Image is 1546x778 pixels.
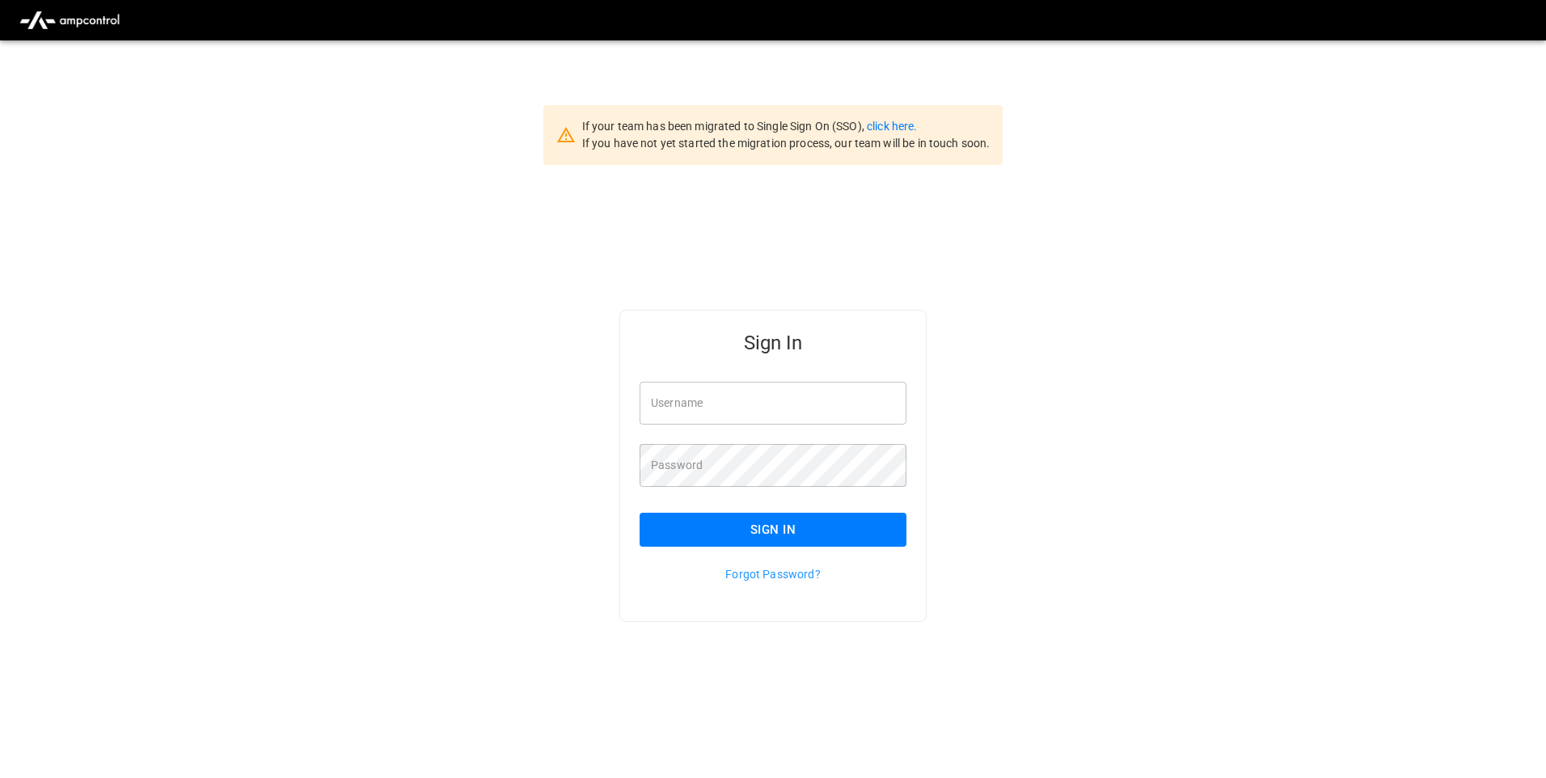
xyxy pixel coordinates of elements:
[640,330,906,356] h5: Sign In
[582,137,991,150] span: If you have not yet started the migration process, our team will be in touch soon.
[13,5,126,36] img: ampcontrol.io logo
[640,566,906,582] p: Forgot Password?
[640,513,906,547] button: Sign In
[582,120,867,133] span: If your team has been migrated to Single Sign On (SSO),
[867,120,917,133] a: click here.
